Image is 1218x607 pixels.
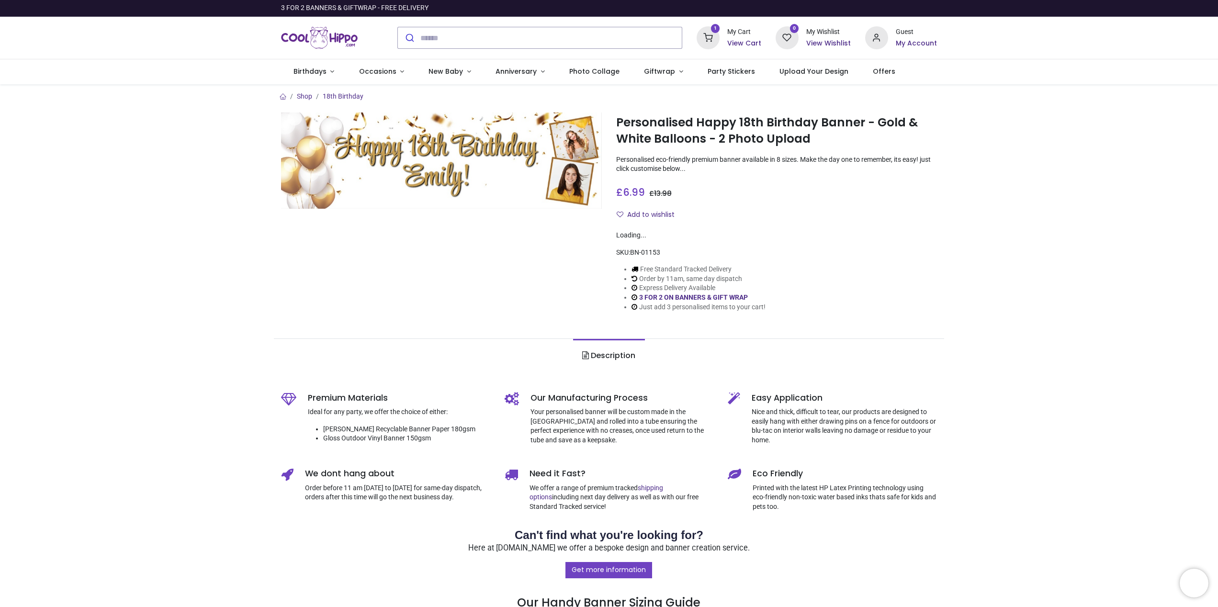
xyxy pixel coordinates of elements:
img: Cool Hippo [281,24,358,51]
img: Personalised Happy 18th Birthday Banner - Gold & White Balloons - 2 Photo Upload [281,112,602,209]
span: Offers [873,67,895,76]
li: Gloss Outdoor Vinyl Banner 150gsm [323,434,490,443]
span: Occasions [359,67,396,76]
li: Just add 3 personalised items to your cart! [632,303,766,312]
div: My Cart [727,27,761,37]
span: £ [649,189,672,198]
div: Guest [896,27,937,37]
a: Anniversary [483,59,557,84]
a: Logo of Cool Hippo [281,24,358,51]
sup: 0 [790,24,799,33]
a: 3 FOR 2 ON BANNERS & GIFT WRAP [639,293,748,301]
span: Birthdays [293,67,327,76]
i: Add to wishlist [617,211,623,218]
h5: We dont hang about [305,468,490,480]
p: Order before 11 am [DATE] to [DATE] for same-day dispatch, orders after this time will go the nex... [305,483,490,502]
iframe: Brevo live chat [1180,569,1208,597]
a: Birthdays [281,59,347,84]
h5: Premium Materials [308,392,490,404]
h5: Eco Friendly [753,468,937,480]
div: 3 FOR 2 BANNERS & GIFTWRAP - FREE DELIVERY [281,3,429,13]
a: View Wishlist [806,39,851,48]
div: Loading... [616,231,937,240]
iframe: Customer reviews powered by Trustpilot [736,3,937,13]
span: Giftwrap [644,67,675,76]
a: 18th Birthday [323,92,363,100]
a: Description [573,339,644,372]
p: Here at [DOMAIN_NAME] we offer a bespoke design and banner creation service. [281,543,937,554]
p: We offer a range of premium tracked including next day delivery as well as with our free Standard... [530,483,714,512]
span: Photo Collage [569,67,620,76]
a: Giftwrap [632,59,695,84]
span: £ [616,185,645,199]
a: Occasions [347,59,417,84]
li: Order by 11am, same day dispatch [632,274,766,284]
li: Express Delivery Available [632,283,766,293]
span: 13.98 [654,189,672,198]
p: Nice and thick, difficult to tear, our products are designed to easily hang with either drawing p... [752,407,937,445]
p: Ideal for any party, we offer the choice of either: [308,407,490,417]
li: [PERSON_NAME] Recyclable Banner Paper 180gsm [323,425,490,434]
a: New Baby [417,59,484,84]
span: Anniversary [496,67,537,76]
a: 1 [697,34,720,41]
p: Personalised eco-friendly premium banner available in 8 sizes. Make the day one to remember, its ... [616,155,937,174]
span: New Baby [429,67,463,76]
h5: Easy Application [752,392,937,404]
a: View Cart [727,39,761,48]
h1: Personalised Happy 18th Birthday Banner - Gold & White Balloons - 2 Photo Upload [616,114,937,147]
span: BN-01153 [630,248,660,256]
a: 0 [776,34,799,41]
div: My Wishlist [806,27,851,37]
span: Party Stickers [708,67,755,76]
span: 6.99 [623,185,645,199]
h5: Need it Fast? [530,468,714,480]
a: Shop [297,92,312,100]
a: Get more information [565,562,652,578]
button: Add to wishlistAdd to wishlist [616,207,683,223]
a: My Account [896,39,937,48]
sup: 1 [711,24,720,33]
h5: Our Manufacturing Process [530,392,714,404]
p: Your personalised banner will be custom made in the [GEOGRAPHIC_DATA] and rolled into a tube ensu... [530,407,714,445]
div: SKU: [616,248,937,258]
button: Submit [398,27,420,48]
li: Free Standard Tracked Delivery [632,265,766,274]
span: Upload Your Design [779,67,848,76]
h2: Can't find what you're looking for? [281,527,937,543]
p: Printed with the latest HP Latex Printing technology using eco-friendly non-toxic water based ink... [753,483,937,512]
